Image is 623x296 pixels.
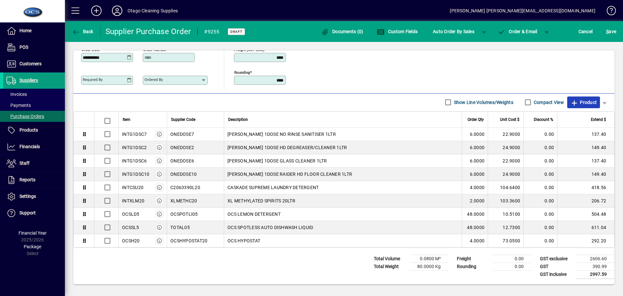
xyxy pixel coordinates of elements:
[577,26,594,37] button: Cancel
[602,1,615,22] a: Knowledge Base
[462,221,488,234] td: 48.0000
[537,270,576,278] td: GST inclusive
[105,26,191,37] div: Supplier Purchase Order
[557,234,614,247] td: 292.20
[567,97,600,108] button: Product
[122,131,147,137] div: INTG1DSC7
[3,122,65,138] a: Products
[462,128,488,141] td: 6.0000
[167,194,224,208] td: XLMETHC20
[227,184,319,191] span: CASKADE SUPREME LAUNDRY DETERGENT
[122,238,140,244] div: OCSH20
[606,29,609,34] span: S
[19,61,42,66] span: Customers
[128,6,178,16] div: Otago Cleaning Supplies
[122,211,140,217] div: OCSLD5
[19,210,36,215] span: Support
[576,263,615,270] td: 390.99
[557,194,614,208] td: 206.72
[70,26,95,37] button: Back
[228,116,248,123] span: Description
[3,205,65,221] a: Support
[19,78,38,83] span: Suppliers
[493,255,531,263] td: 0.00
[204,27,219,37] div: #9255
[19,127,38,133] span: Products
[122,224,139,231] div: OCSSL5
[3,155,65,172] a: Staff
[454,255,493,263] td: Freight
[375,26,419,37] button: Custom Fields
[523,141,557,154] td: 0.00
[19,161,30,166] span: Staff
[3,56,65,72] a: Customers
[19,45,28,50] span: POS
[19,177,35,182] span: Reports
[576,270,615,278] td: 2997.59
[3,89,65,100] a: Invoices
[24,244,41,249] span: Package
[557,181,614,194] td: 418.56
[227,224,313,231] span: OCS SPOTLESS AUTO DISHWASH LIQUID
[488,128,523,141] td: 22.9000
[409,255,448,263] td: 0.0800 M³
[3,139,65,155] a: Financials
[488,154,523,168] td: 22.9000
[462,208,488,221] td: 48.0000
[3,111,65,122] a: Purchase Orders
[122,171,150,177] div: INTG1DSC10
[557,208,614,221] td: 504.48
[227,211,281,217] span: OCS LEMON DETERGENT
[488,168,523,181] td: 24.9000
[409,263,448,270] td: 80.0000 Kg
[86,5,107,17] button: Add
[167,141,224,154] td: ONEDOSE2
[321,29,363,34] span: Documents (0)
[3,172,65,188] a: Reports
[19,28,31,33] span: Home
[371,263,409,270] td: Total Weight
[122,158,147,164] div: INTG1DSC6
[65,26,101,37] app-page-header-button: Back
[171,116,195,123] span: Supplier Code
[433,26,474,37] span: Auto Order By Sales
[167,181,224,194] td: C2063390L20
[523,221,557,234] td: 0.00
[462,154,488,168] td: 6.0000
[462,168,488,181] td: 6.0000
[523,128,557,141] td: 0.00
[453,99,513,106] label: Show Line Volumes/Weights
[230,30,242,34] span: Draft
[534,116,553,123] span: Discount %
[557,141,614,154] td: 149.40
[83,77,103,82] mat-label: Required by
[320,26,365,37] button: Documents (0)
[122,198,144,204] div: INTXLM20
[167,221,224,234] td: TOTAL05
[6,92,27,97] span: Invoices
[488,194,523,208] td: 103.3600
[167,128,224,141] td: ONEDOSE7
[227,158,327,164] span: [PERSON_NAME] 1DOSE GLASS CLEANER 1LTR
[557,154,614,168] td: 137.40
[557,128,614,141] td: 137.40
[227,198,295,204] span: XL METHYLATED SPIRITS 20LTR
[488,234,523,247] td: 73.0500
[227,171,352,177] span: [PERSON_NAME] 1DOSE RAIDER HD FLOOR CLEANER 1LTR
[107,5,128,17] button: Profile
[605,26,618,37] button: Save
[167,208,224,221] td: OCSPOTLI05
[462,194,488,208] td: 2.0000
[167,154,224,168] td: ONEDOSE6
[122,184,143,191] div: INTCSU20
[488,181,523,194] td: 104.6400
[523,208,557,221] td: 0.00
[6,114,44,119] span: Purchase Orders
[523,168,557,181] td: 0.00
[430,26,478,37] button: Auto Order By Sales
[234,70,250,74] mat-label: Rounding
[3,39,65,56] a: POS
[606,26,616,37] span: ave
[462,141,488,154] td: 6.0000
[167,168,224,181] td: ONEDOSE10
